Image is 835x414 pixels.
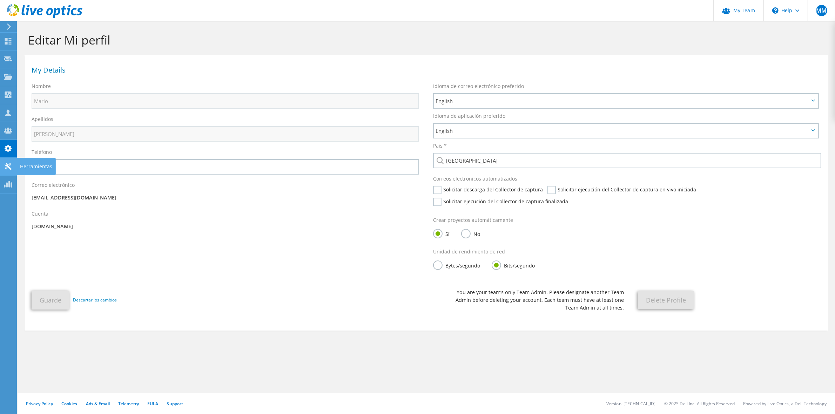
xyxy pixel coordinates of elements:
[433,229,450,238] label: Sí
[32,210,48,217] label: Cuenta
[436,97,809,105] span: English
[816,5,827,16] span: MM
[147,401,158,407] a: EULA
[492,260,535,269] label: Bits/segundo
[32,149,52,156] label: Teléfono
[664,401,735,407] li: © 2025 Dell Inc. All Rights Reserved
[32,182,75,189] label: Correo electrónico
[73,296,117,304] a: Descartar los cambios
[28,33,821,47] h1: Editar Mi perfil
[26,401,53,407] a: Privacy Policy
[433,217,513,224] label: Crear proyectos automáticamente
[32,291,69,310] button: Guarde
[436,127,809,135] span: English
[638,291,694,309] a: Delete Profile
[32,194,419,202] p: [EMAIL_ADDRESS][DOMAIN_NAME]
[461,229,480,238] label: No
[433,83,524,90] label: Idioma de correo electrónico preferido
[433,248,505,255] label: Unidad de rendimiento de red
[32,223,419,230] p: [DOMAIN_NAME]
[433,198,568,206] label: Solicitar ejecución del Collector de captura finalizada
[743,401,827,407] li: Powered by Live Optics, a Dell Technology
[433,142,447,149] label: País *
[86,401,110,407] a: Ads & Email
[433,175,517,182] label: Correos electrónicos automatizados
[32,67,817,74] h1: My Details
[118,401,139,407] a: Telemetry
[32,83,51,90] label: Nombre
[16,158,56,175] div: Herramientas
[547,186,696,194] label: Solicitar ejecución del Collector de captura en vivo iniciada
[61,401,78,407] a: Cookies
[32,116,53,123] label: Apellidos
[772,7,779,14] svg: \n
[433,113,505,120] label: Idioma de aplicación preferido
[606,401,656,407] li: Version: [TECHNICAL_ID]
[433,186,543,194] label: Solicitar descarga del Collector de captura
[167,401,183,407] a: Support
[433,260,480,269] label: Bytes/segundo
[448,289,624,312] p: You are your team’s only Team Admin. Please designate another Team Admin before deleting your acc...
